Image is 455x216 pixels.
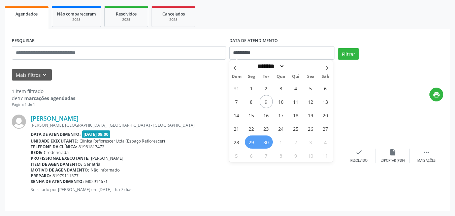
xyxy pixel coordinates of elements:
span: Outubro 3, 2025 [304,135,317,149]
span: Setembro 10, 2025 [274,95,288,108]
button: Filtrar [338,48,359,60]
span: Setembro 26, 2025 [304,122,317,135]
button: print [429,88,443,101]
span: Setembro 4, 2025 [289,82,302,95]
span: Setembro 22, 2025 [245,122,258,135]
div: de [12,95,75,102]
i: insert_drive_file [389,149,396,156]
span: Outubro 6, 2025 [245,149,258,162]
span: Dom [229,74,244,79]
b: Profissional executante: [31,155,90,161]
span: [PERSON_NAME] [91,155,123,161]
span: Cancelados [162,11,185,17]
span: Outubro 1, 2025 [274,135,288,149]
b: Motivo de agendamento: [31,167,89,173]
span: Outubro 7, 2025 [260,149,273,162]
span: Credenciada [44,150,69,155]
span: 81979111377 [53,173,78,179]
strong: 17 marcações agendadas [18,95,75,101]
i: print [433,91,440,98]
span: Outubro 4, 2025 [319,135,332,149]
span: Setembro 21, 2025 [230,122,243,135]
b: Unidade executante: [31,138,78,144]
span: Setembro 20, 2025 [319,109,332,122]
b: Data de atendimento: [31,131,81,137]
label: PESQUISAR [12,36,35,46]
span: Sáb [318,74,333,79]
select: Month [255,63,285,70]
span: Outubro 11, 2025 [319,149,332,162]
span: Setembro 17, 2025 [274,109,288,122]
div: 2025 [157,17,190,22]
span: [DATE] 08:00 [82,130,110,138]
span: Setembro 13, 2025 [319,95,332,108]
div: Resolvido [350,158,367,163]
span: Setembro 7, 2025 [230,95,243,108]
span: Setembro 25, 2025 [289,122,302,135]
span: Setembro 18, 2025 [289,109,302,122]
span: Ter [259,74,273,79]
input: Year [285,63,307,70]
i: check [355,149,363,156]
div: [PERSON_NAME], [GEOGRAPHIC_DATA], [GEOGRAPHIC_DATA] - [GEOGRAPHIC_DATA] [31,122,342,128]
div: Página 1 de 1 [12,102,75,107]
span: Não informado [91,167,120,173]
i: keyboard_arrow_down [41,71,48,79]
div: 2025 [57,17,96,22]
span: Qui [288,74,303,79]
span: Setembro 27, 2025 [319,122,332,135]
img: img [12,115,26,129]
b: Senha de atendimento: [31,179,84,184]
span: Setembro 5, 2025 [304,82,317,95]
a: [PERSON_NAME] [31,115,78,122]
span: Sex [303,74,318,79]
b: Preparo: [31,173,51,179]
p: Solicitado por [PERSON_NAME] em [DATE] - há 7 dias [31,187,342,192]
span: Setembro 23, 2025 [260,122,273,135]
span: Outubro 5, 2025 [230,149,243,162]
i:  [423,149,430,156]
span: Não compareceram [57,11,96,17]
span: Qua [273,74,288,79]
b: Telefone da clínica: [31,144,77,150]
button: Mais filtroskeyboard_arrow_down [12,69,52,81]
span: Setembro 19, 2025 [304,109,317,122]
span: Resolvidos [116,11,137,17]
div: 1 item filtrado [12,88,75,95]
b: Item de agendamento: [31,161,82,167]
label: DATA DE ATENDIMENTO [229,36,278,46]
span: Setembro 28, 2025 [230,135,243,149]
div: Exportar (PDF) [381,158,405,163]
span: Outubro 8, 2025 [274,149,288,162]
span: Agosto 31, 2025 [230,82,243,95]
span: Setembro 2, 2025 [260,82,273,95]
span: M02914671 [85,179,108,184]
span: Setembro 16, 2025 [260,109,273,122]
span: Setembro 3, 2025 [274,82,288,95]
span: Setembro 1, 2025 [245,82,258,95]
span: Outubro 9, 2025 [289,149,302,162]
span: Setembro 9, 2025 [260,95,273,108]
span: Seg [244,74,259,79]
span: Geriatria [84,161,100,167]
span: Setembro 15, 2025 [245,109,258,122]
b: Rede: [31,150,42,155]
span: Setembro 6, 2025 [319,82,332,95]
span: 81981817472 [78,144,104,150]
div: Mais ações [417,158,435,163]
span: Setembro 14, 2025 [230,109,243,122]
span: Outubro 2, 2025 [289,135,302,149]
span: Setembro 12, 2025 [304,95,317,108]
span: Setembro 8, 2025 [245,95,258,108]
span: Setembro 24, 2025 [274,122,288,135]
span: Outubro 10, 2025 [304,149,317,162]
span: Setembro 11, 2025 [289,95,302,108]
span: Setembro 29, 2025 [245,135,258,149]
div: 2025 [109,17,143,22]
span: Agendados [15,11,38,17]
span: Setembro 30, 2025 [260,135,273,149]
span: Clínica Reflorescer Ltda (Espaço Reflorescer) [79,138,165,144]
